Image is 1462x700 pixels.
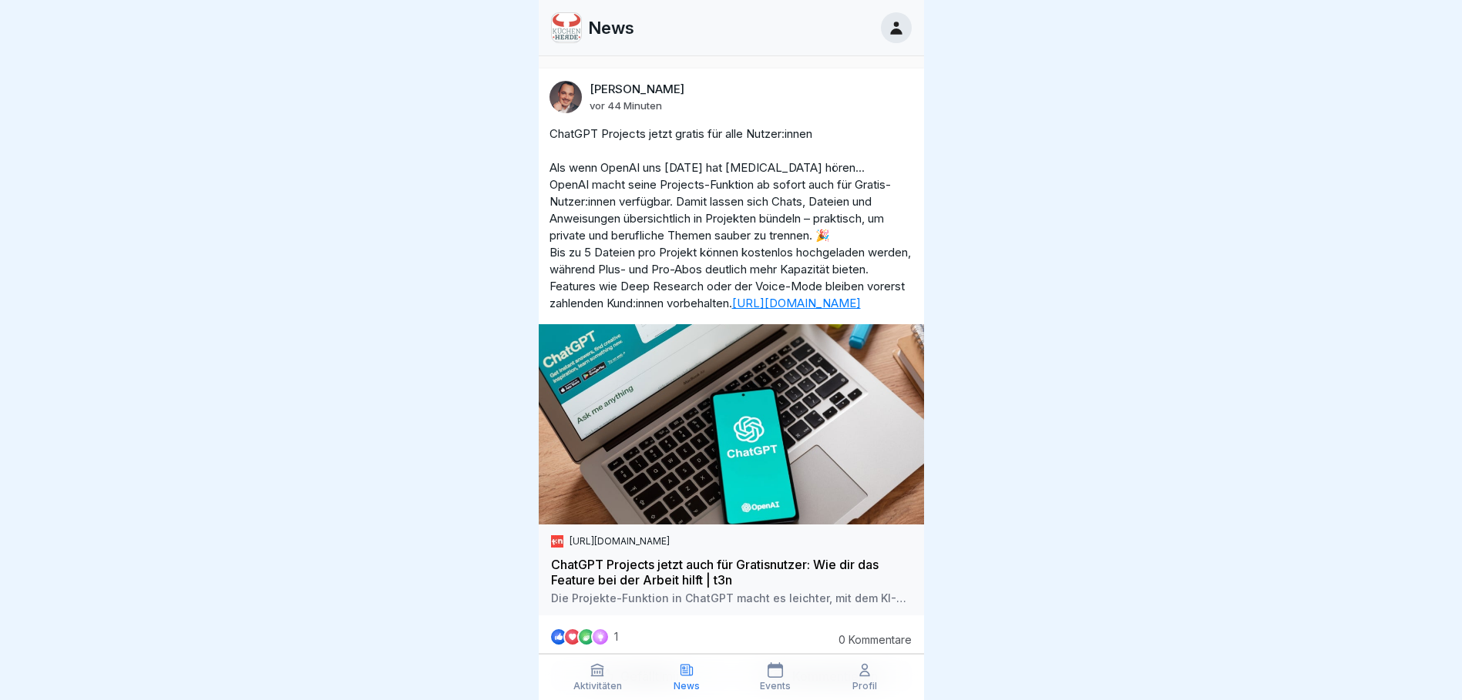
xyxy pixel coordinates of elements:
p: 0 Kommentare [827,634,912,646]
p: Events [760,681,791,692]
p: 1 [614,631,618,643]
p: Aktivitäten [573,681,622,692]
img: vyjpw951skg073owmonln6kd.png [552,13,581,42]
p: ChatGPT Projects jetzt auch für Gratisnutzer: Wie dir das Feature bei der Arbeit hilft | t3n [551,557,912,588]
p: News [588,18,634,38]
p: [PERSON_NAME] [590,82,684,96]
p: Die Projekte-Funktion in ChatGPT macht es leichter, mit dem KI-Ch... [551,591,912,606]
img: t3n-favicon-16x16.png [551,535,563,548]
p: News [674,681,700,692]
a: [URL][DOMAIN_NAME] [732,296,861,310]
p: ChatGPT Projects jetzt gratis für alle Nutzer:innen Als wenn OpenAI uns [DATE] hat [MEDICAL_DATA]... [550,126,913,312]
p: Profil [852,681,877,692]
p: vor 44 Minuten [590,99,662,112]
a: [URL][DOMAIN_NAME]ChatGPT Projects jetzt auch für Gratisnutzer: Wie dir das Feature bei der Arbei... [539,324,924,615]
p: [URL][DOMAIN_NAME] [570,534,670,549]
